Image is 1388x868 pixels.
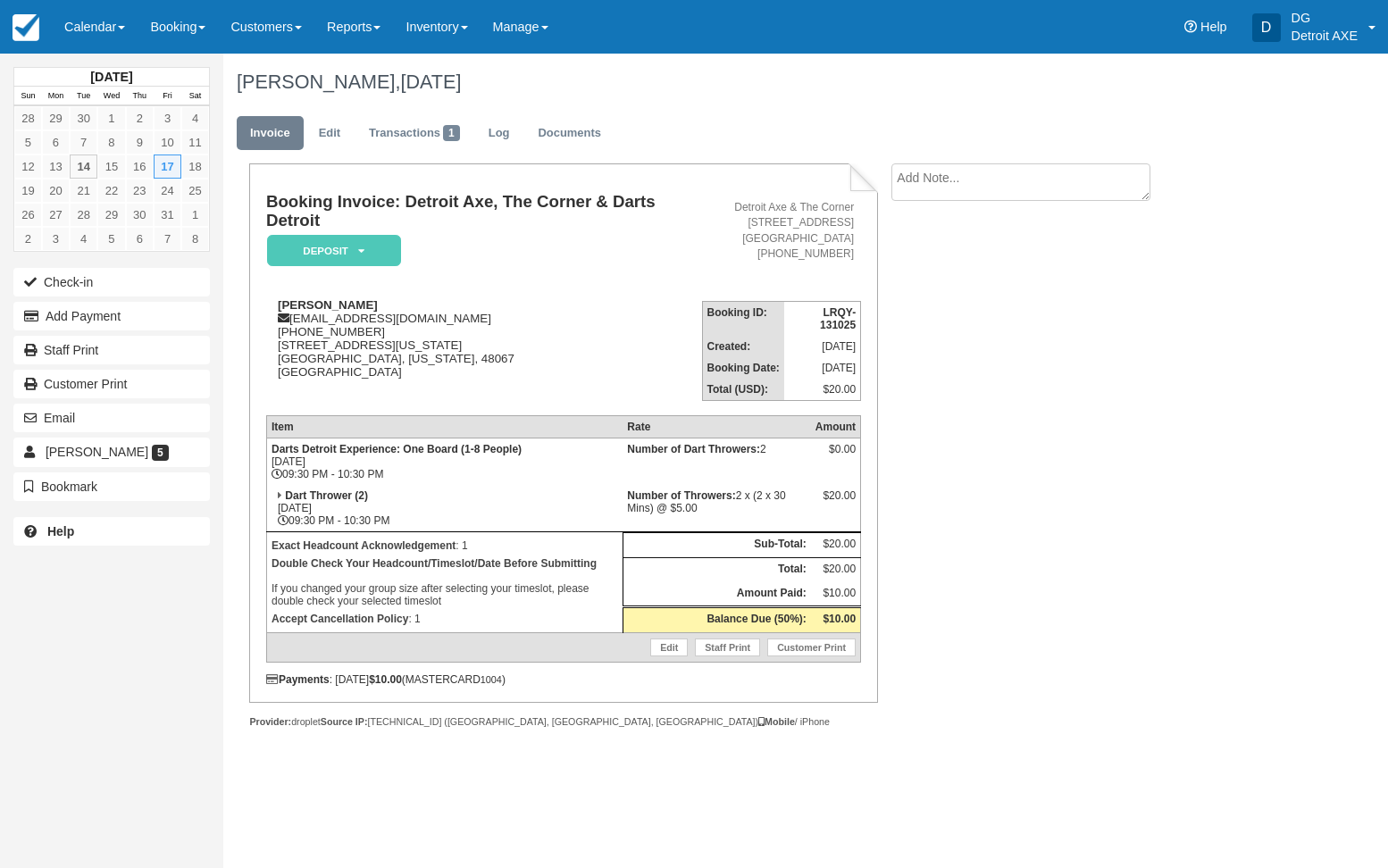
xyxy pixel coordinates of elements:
small: 1004 [481,674,502,685]
i: Help [1184,21,1197,33]
a: 4 [181,106,209,130]
th: Sub-Total: [623,533,810,558]
a: 24 [154,179,181,203]
a: Edit [650,638,688,656]
a: Documents [524,116,615,151]
a: Edit [305,116,354,151]
span: [PERSON_NAME] [46,445,148,459]
th: Total (USD): [702,379,784,401]
a: 30 [126,203,154,227]
a: 23 [126,179,154,203]
td: [DATE] [784,357,861,379]
strong: [PERSON_NAME] [278,298,378,312]
th: Mon [42,87,70,106]
p: Detroit AXE [1292,27,1358,45]
a: 22 [97,179,125,203]
a: 15 [97,154,125,179]
strong: $10.00 [823,613,856,625]
strong: Number of Throwers [627,489,735,502]
a: 28 [14,106,42,130]
th: Balance Due (50%): [623,607,810,633]
a: 5 [97,227,125,251]
a: 12 [14,154,42,179]
a: Invoice [237,116,304,151]
a: 1 [97,106,125,130]
p: If you changed your group size after selecting your timeslot, please double check your selected t... [272,555,618,610]
a: Customer Print [13,370,210,398]
a: 2 [126,106,154,130]
strong: Darts Detroit Experience: One Board (1-8 People) [272,443,522,455]
a: 18 [181,154,209,179]
td: 2 x (2 x 30 Mins) @ $5.00 [623,485,810,532]
a: 29 [42,106,70,130]
th: Rate [623,416,810,438]
div: droplet [TECHNICAL_ID] ([GEOGRAPHIC_DATA], [GEOGRAPHIC_DATA], [GEOGRAPHIC_DATA]) / iPhone [249,715,877,729]
a: 30 [70,106,97,130]
b: Help [47,524,74,538]
a: 11 [181,130,209,154]
a: 7 [70,130,97,154]
a: Staff Print [695,638,760,656]
button: Check-in [13,268,210,296]
a: 27 [42,203,70,227]
strong: [DATE] [90,70,132,84]
a: 10 [154,130,181,154]
a: Deposit [266,234,395,267]
a: 7 [154,227,181,251]
td: 2 [623,438,810,486]
a: 26 [14,203,42,227]
a: 8 [181,227,209,251]
span: Help [1200,20,1227,34]
address: Detroit Axe & The Corner [STREET_ADDRESS] [GEOGRAPHIC_DATA] [PHONE_NUMBER] [709,200,855,262]
a: 6 [126,227,154,251]
div: $0.00 [815,443,856,470]
a: 3 [42,227,70,251]
strong: Provider: [249,716,291,727]
a: 17 [154,154,181,179]
strong: Source IP: [321,716,368,727]
strong: LRQY-131025 [820,306,856,331]
h1: [PERSON_NAME], [237,71,1251,93]
th: Wed [97,87,125,106]
th: Amount [811,416,861,438]
td: [DATE] 09:30 PM - 10:30 PM [266,438,623,486]
td: $10.00 [811,582,861,607]
a: 1 [181,203,209,227]
a: 28 [70,203,97,227]
a: 25 [181,179,209,203]
span: [DATE] [400,71,461,93]
th: Tue [70,87,97,106]
th: Booking ID: [702,301,784,336]
a: 13 [42,154,70,179]
div: [EMAIL_ADDRESS][DOMAIN_NAME] [PHONE_NUMBER] [STREET_ADDRESS][US_STATE] [GEOGRAPHIC_DATA], [US_STA... [266,298,702,401]
strong: Exact Headcount Acknowledgement [272,539,456,552]
th: Item [266,416,623,438]
td: $20.00 [811,558,861,582]
strong: Number of Dart Throwers [627,443,760,455]
a: 4 [70,227,97,251]
p: : 1 [272,610,618,628]
td: $20.00 [811,533,861,558]
h1: Booking Invoice: Detroit Axe, The Corner & Darts Detroit [266,193,702,230]
img: checkfront-main-nav-mini-logo.png [13,14,39,41]
em: Deposit [267,235,401,266]
a: 20 [42,179,70,203]
a: Transactions1 [355,116,473,151]
a: 9 [126,130,154,154]
button: Email [13,404,210,432]
a: 16 [126,154,154,179]
a: [PERSON_NAME] 5 [13,438,210,466]
a: Help [13,517,210,546]
a: 29 [97,203,125,227]
p: DG [1292,9,1358,27]
div: $20.00 [815,489,856,516]
strong: Accept Cancellation Policy [272,613,408,625]
a: 6 [42,130,70,154]
a: 5 [14,130,42,154]
a: Log [475,116,523,151]
th: Sat [181,87,209,106]
a: 21 [70,179,97,203]
td: [DATE] 09:30 PM - 10:30 PM [266,485,623,532]
strong: Dart Thrower (2) [285,489,368,502]
a: Staff Print [13,336,210,364]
